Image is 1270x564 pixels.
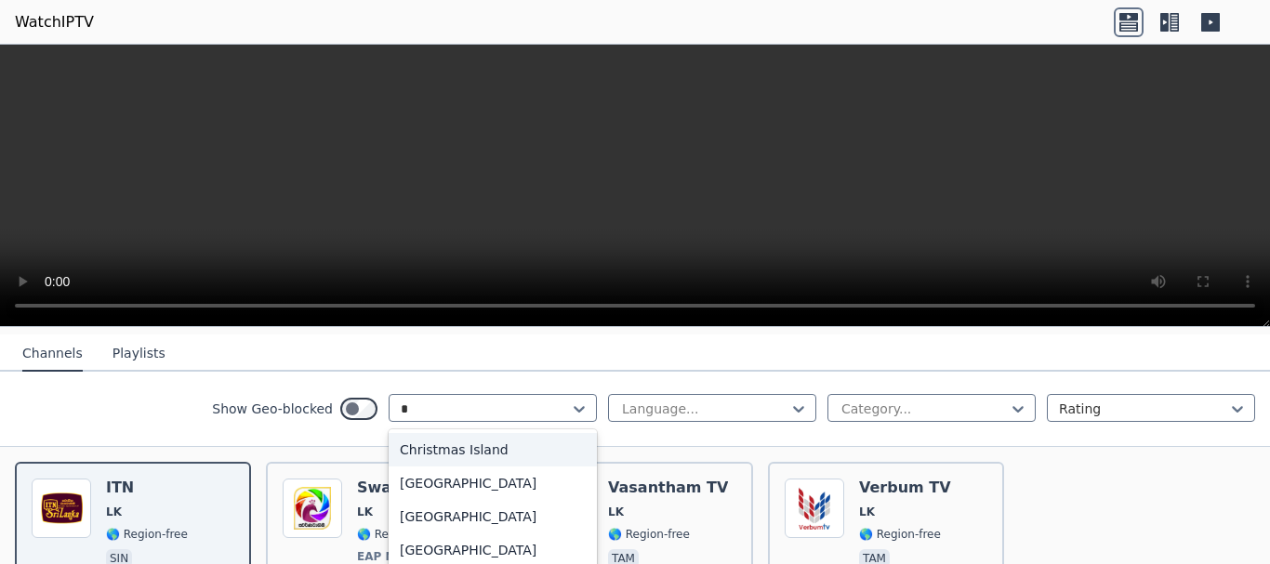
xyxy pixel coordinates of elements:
[357,479,470,497] h6: Swarnavahini
[389,433,597,466] div: Christmas Island
[859,527,941,542] span: 🌎 Region-free
[608,527,690,542] span: 🌎 Region-free
[859,479,951,497] h6: Verbum TV
[212,400,333,418] label: Show Geo-blocked
[357,505,373,519] span: LK
[15,11,94,33] a: WatchIPTV
[357,549,439,564] span: EAP Network
[112,336,165,372] button: Playlists
[106,505,122,519] span: LK
[283,479,342,538] img: Swarnavahini
[859,505,875,519] span: LK
[785,479,844,538] img: Verbum TV
[357,527,439,542] span: 🌎 Region-free
[389,466,597,500] div: [GEOGRAPHIC_DATA]
[32,479,91,538] img: ITN
[608,479,728,497] h6: Vasantham TV
[106,527,188,542] span: 🌎 Region-free
[22,336,83,372] button: Channels
[106,479,188,497] h6: ITN
[608,505,624,519] span: LK
[389,500,597,533] div: [GEOGRAPHIC_DATA]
